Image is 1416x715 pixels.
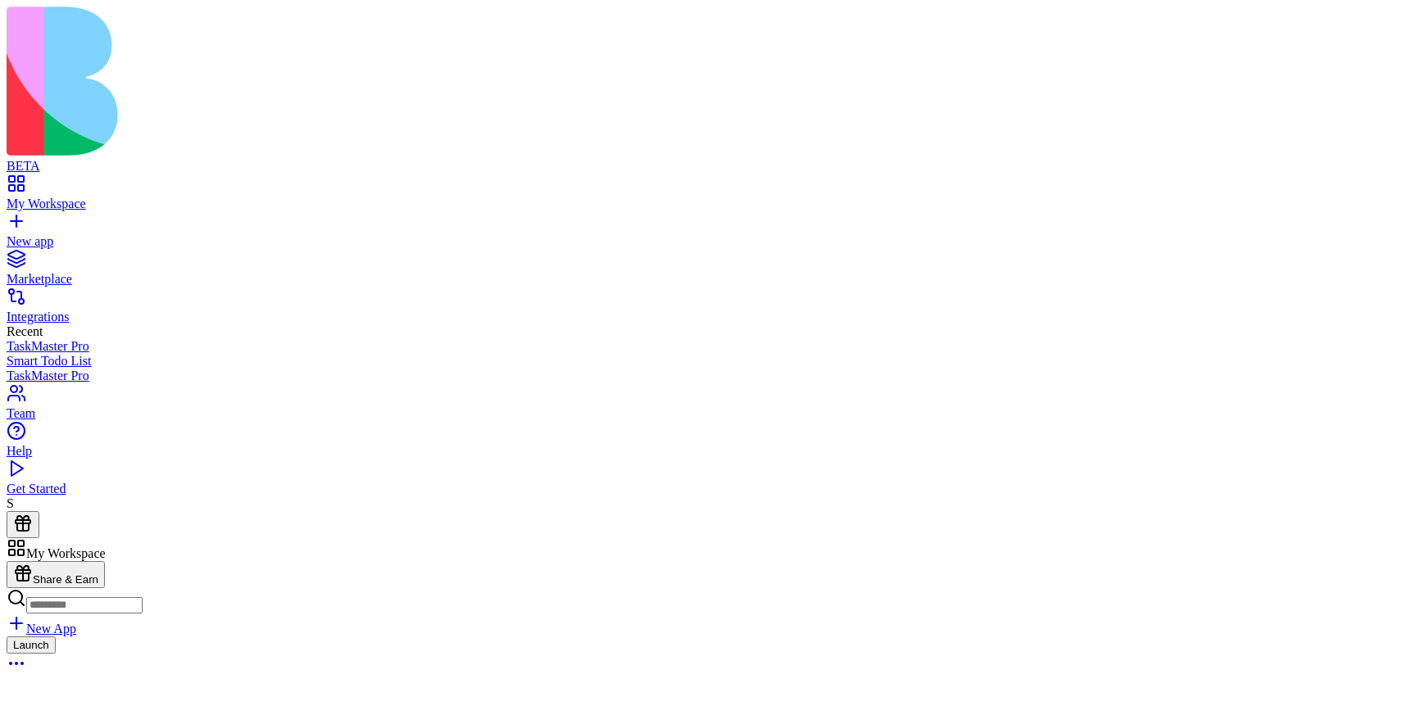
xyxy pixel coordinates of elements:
div: New app [7,234,1409,249]
a: TaskMaster Pro [7,369,1409,383]
a: Integrations [7,295,1409,324]
span: Recent [7,324,43,338]
a: Marketplace [7,257,1409,287]
a: BETA [7,144,1409,174]
div: Team [7,406,1409,421]
button: Launch [7,636,56,654]
span: My Workspace [26,546,106,560]
span: Share & Earn [33,573,98,586]
div: Help [7,444,1409,459]
div: Get Started [7,482,1409,496]
div: Integrations [7,310,1409,324]
a: Smart Todo List [7,354,1409,369]
div: My Workspace [7,197,1409,211]
a: Get Started [7,467,1409,496]
a: Team [7,391,1409,421]
a: New App [7,622,76,636]
img: logo [7,7,665,156]
button: Share & Earn [7,561,105,588]
span: S [7,496,14,510]
a: New app [7,219,1409,249]
div: BETA [7,159,1409,174]
a: My Workspace [7,182,1409,211]
a: TaskMaster Pro [7,339,1409,354]
div: Marketplace [7,272,1409,287]
a: Help [7,429,1409,459]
